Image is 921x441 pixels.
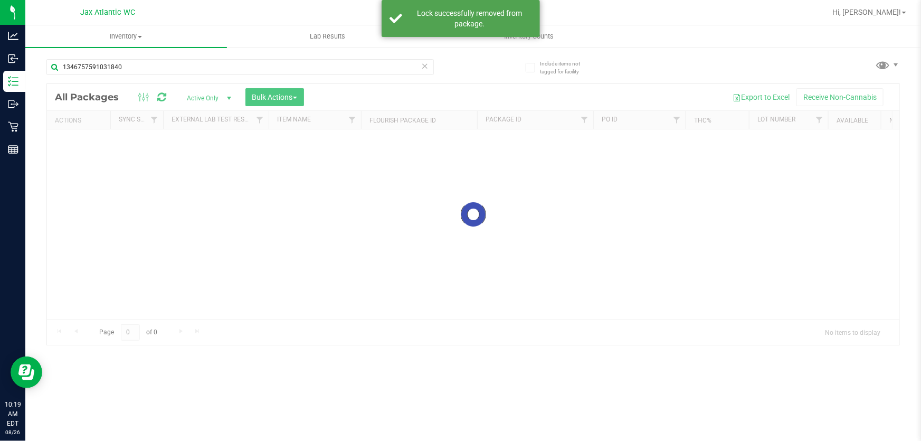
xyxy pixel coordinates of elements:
[540,60,593,76] span: Include items not tagged for facility
[5,400,21,428] p: 10:19 AM EDT
[421,59,429,73] span: Clear
[80,8,135,17] span: Jax Atlantic WC
[11,356,42,388] iframe: Resource center
[5,428,21,436] p: 08/26
[227,25,429,48] a: Lab Results
[832,8,901,16] span: Hi, [PERSON_NAME]!
[8,121,18,132] inline-svg: Retail
[296,32,359,41] span: Lab Results
[8,53,18,64] inline-svg: Inbound
[25,32,227,41] span: Inventory
[8,31,18,41] inline-svg: Analytics
[25,25,227,48] a: Inventory
[8,76,18,87] inline-svg: Inventory
[408,8,532,29] div: Lock successfully removed from package.
[46,59,434,75] input: Search Package ID, Item Name, SKU, Lot or Part Number...
[8,144,18,155] inline-svg: Reports
[8,99,18,109] inline-svg: Outbound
